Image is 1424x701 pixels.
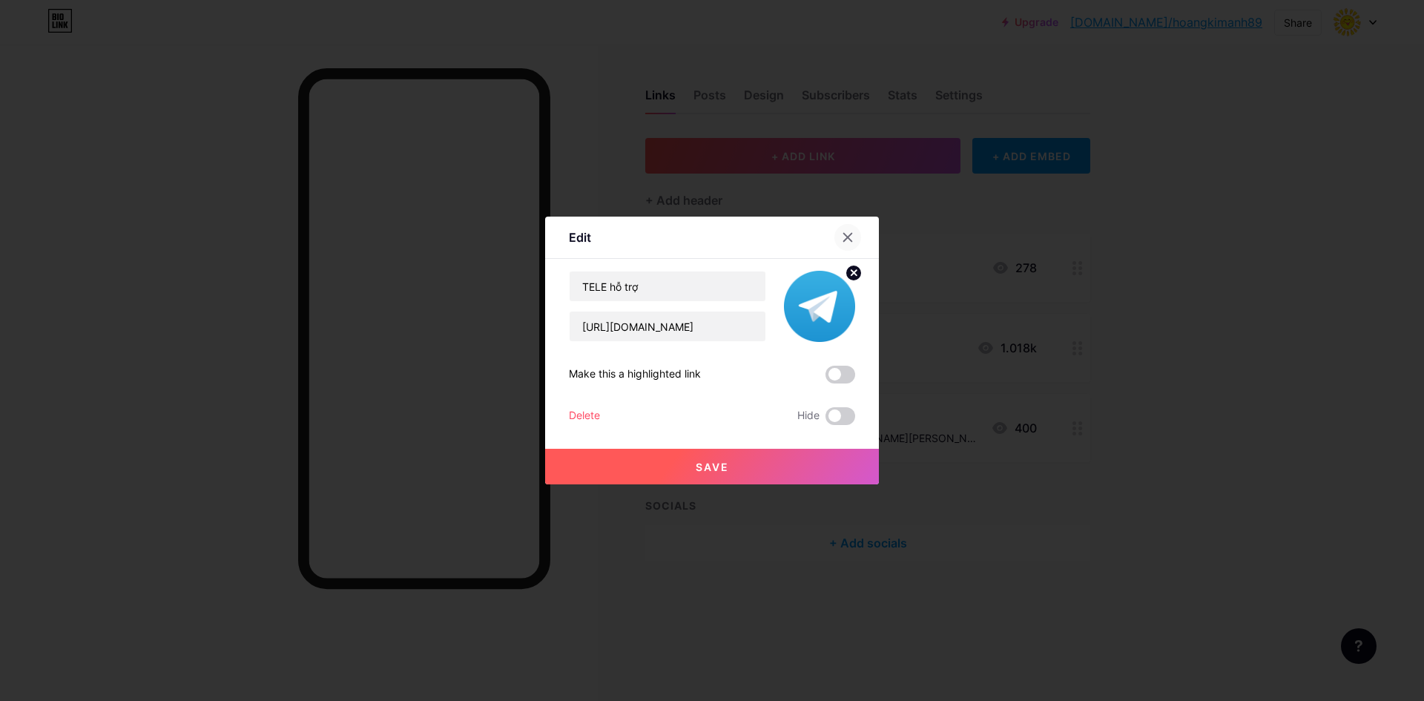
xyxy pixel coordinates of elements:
button: Save [545,449,879,484]
span: Hide [797,407,820,425]
input: URL [570,312,765,341]
span: Save [696,461,729,473]
div: Make this a highlighted link [569,366,701,384]
div: Edit [569,228,591,246]
img: link_thumbnail [784,271,855,342]
input: Title [570,271,765,301]
div: Delete [569,407,600,425]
